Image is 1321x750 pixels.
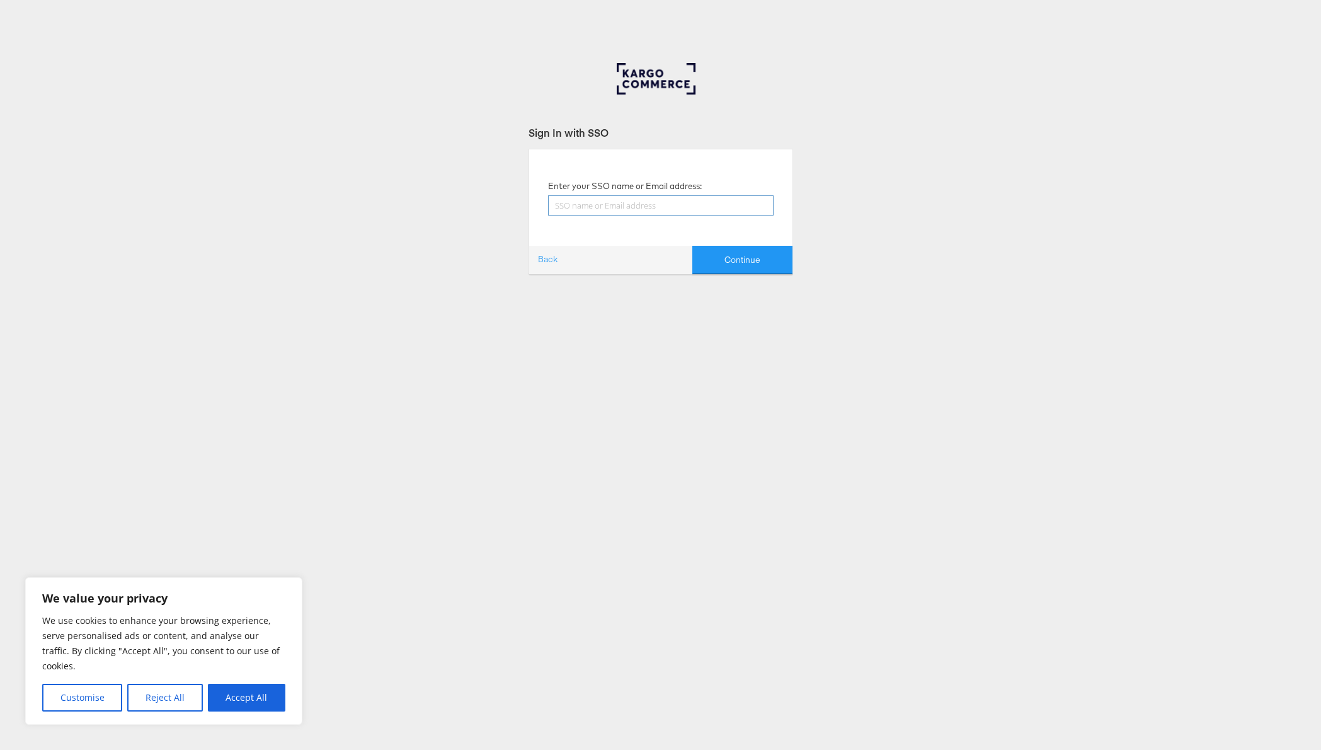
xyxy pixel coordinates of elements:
[127,684,202,712] button: Reject All
[42,613,285,674] p: We use cookies to enhance your browsing experience, serve personalised ads or content, and analys...
[529,248,566,271] a: Back
[25,577,302,725] div: We value your privacy
[692,246,792,274] button: Continue
[529,125,793,140] div: Sign In with SSO
[42,684,122,712] button: Customise
[208,684,285,712] button: Accept All
[548,195,774,216] input: SSO name or Email address
[42,591,285,606] p: We value your privacy
[548,180,702,192] label: Enter your SSO name or Email address:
